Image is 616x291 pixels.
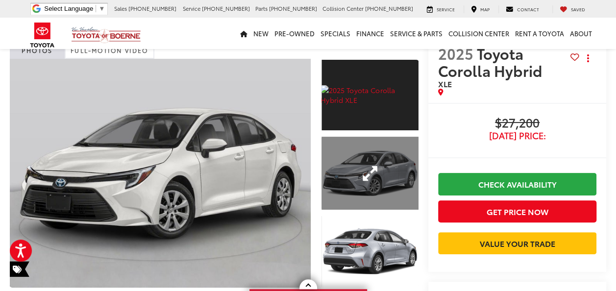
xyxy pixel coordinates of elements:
span: [PHONE_NUMBER] [269,4,317,12]
a: Value Your Trade [438,232,596,254]
a: Map [464,5,497,13]
span: 2025 [438,43,473,64]
span: Map [480,6,490,12]
span: Toyota Corolla Hybrid [438,43,545,81]
img: 2025 Toyota Corolla Hybrid XLE [320,214,419,289]
a: Finance [353,18,387,49]
a: Pre-Owned [271,18,318,49]
a: New [250,18,271,49]
a: Expand Photo 2 [321,137,419,209]
span: dropdown dots [587,54,589,62]
img: Toyota [24,19,61,51]
a: Expand Photo 0 [10,59,311,288]
span: Select Language [44,5,93,12]
span: [DATE] Price: [438,131,596,141]
button: Actions [579,49,596,67]
a: Photos [10,39,65,59]
span: XLE [438,78,452,89]
a: Collision Center [445,18,512,49]
img: Vic Vaughan Toyota of Boerne [71,26,141,44]
button: Get Price Now [438,200,596,222]
span: Service [437,6,455,12]
img: 2025 Toyota Corolla Hybrid XLE [7,58,314,289]
img: 2025 Toyota Corolla Hybrid XLE [320,85,419,105]
a: Contact [498,5,546,13]
a: Service & Parts: Opens in a new tab [387,18,445,49]
span: Collision Center [322,4,364,12]
span: Special [10,261,29,277]
span: Sales [114,4,127,12]
a: My Saved Vehicles [552,5,592,13]
a: Rent a Toyota [512,18,567,49]
span: ▼ [99,5,105,12]
span: Contact [517,6,539,12]
span: [PHONE_NUMBER] [365,4,413,12]
span: Service [183,4,200,12]
span: [PHONE_NUMBER] [202,4,250,12]
a: Home [237,18,250,49]
a: Specials [318,18,353,49]
span: Parts [255,4,268,12]
span: [PHONE_NUMBER] [128,4,176,12]
span: $27,200 [438,116,596,131]
a: Service [419,5,462,13]
a: Expand Photo 1 [321,59,419,131]
a: Select Language​ [44,5,105,12]
a: Expand Photo 3 [321,215,419,288]
a: Check Availability [438,173,596,195]
a: About [567,18,595,49]
span: Saved [571,6,585,12]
